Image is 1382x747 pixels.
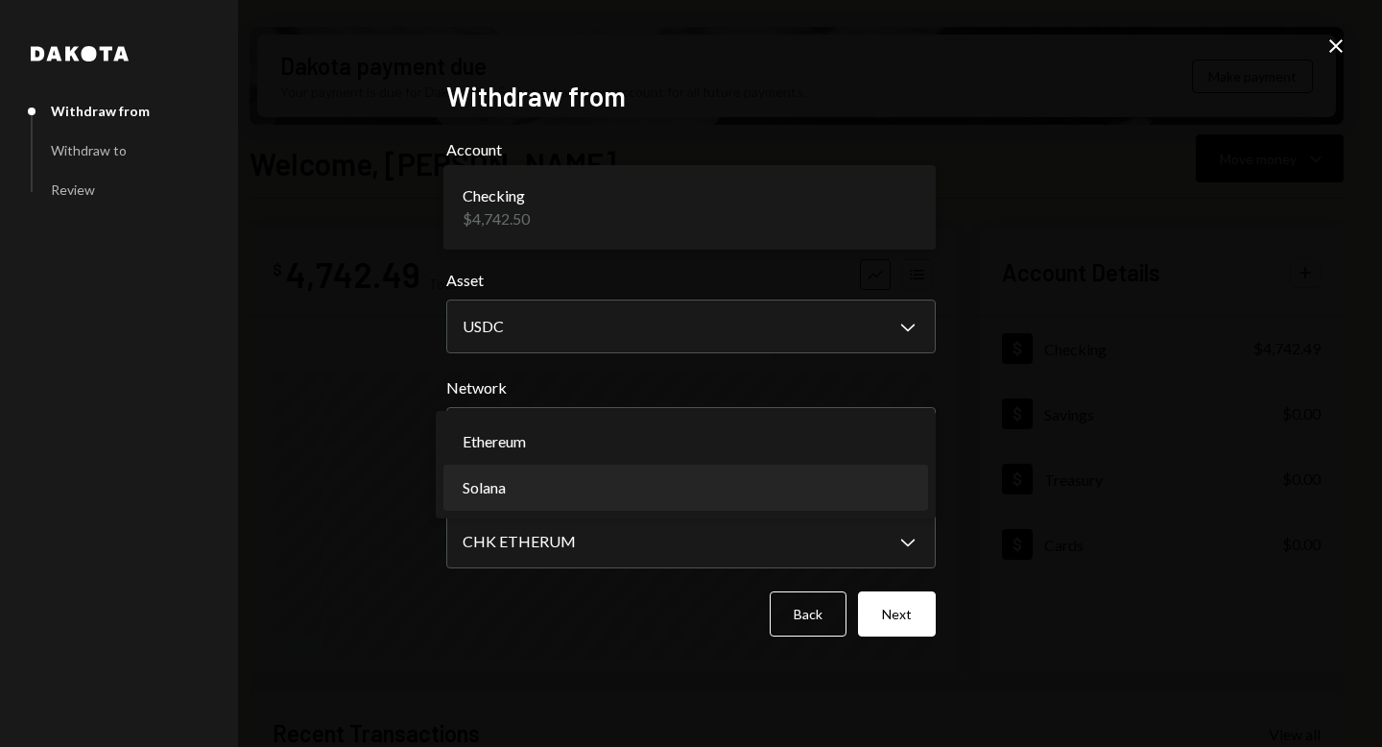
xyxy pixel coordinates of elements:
div: Review [51,181,95,198]
div: Withdraw from [51,103,150,119]
label: Account [446,138,936,161]
label: Network [446,376,936,399]
span: Ethereum [463,430,526,453]
button: Next [858,591,936,637]
span: Solana [463,476,506,499]
button: Network [446,407,936,461]
button: Source Address [446,515,936,568]
label: Asset [446,269,936,292]
h2: Withdraw from [446,78,936,115]
button: Asset [446,300,936,353]
div: Withdraw to [51,142,127,158]
button: Back [770,591,846,637]
button: Account [446,169,936,246]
